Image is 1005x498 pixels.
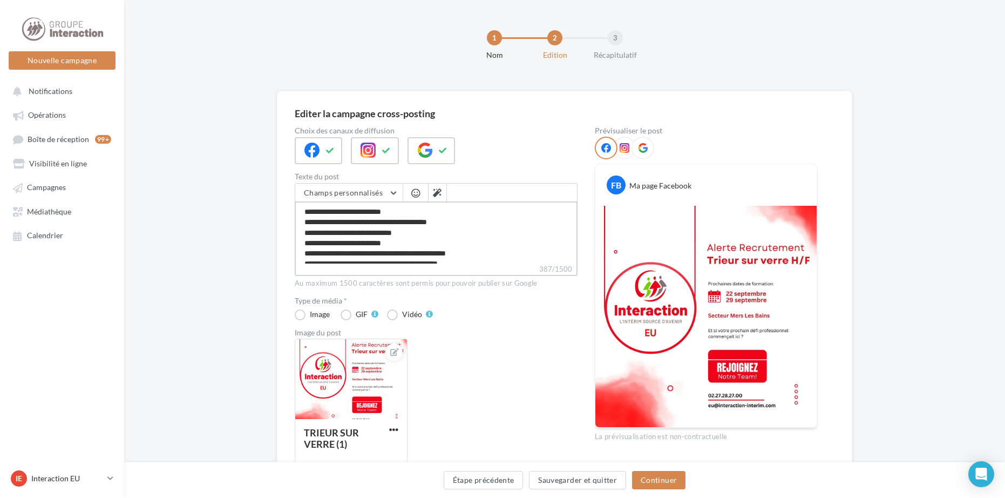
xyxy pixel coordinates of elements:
a: Visibilité en ligne [6,153,118,173]
span: Champs personnalisés [304,188,383,197]
a: IE Interaction EU [9,468,116,489]
label: Choix des canaux de diffusion [295,127,578,134]
a: Campagnes [6,177,118,197]
div: Au maximum 1500 caractères sont permis pour pouvoir publier sur Google [295,279,578,288]
div: Image du post [295,329,578,337]
a: Calendrier [6,225,118,245]
div: Editer la campagne cross-posting [295,109,435,118]
div: 1 [487,30,502,45]
span: Médiathèque [27,207,71,216]
span: Calendrier [27,231,63,240]
button: Notifications [6,81,113,100]
div: La prévisualisation est non-contractuelle [595,428,817,442]
div: Open Intercom Messenger [968,461,994,487]
label: Texte du post [295,173,578,180]
div: TRIEUR SUR VERRE (1) [304,427,359,450]
a: Médiathèque [6,201,118,221]
div: 2 [547,30,562,45]
div: 99+ [95,135,111,144]
button: Étape précédente [444,471,524,489]
button: Champs personnalisés [295,184,403,202]
div: Prévisualiser le post [595,127,817,134]
div: Edition [520,50,589,60]
span: Campagnes [27,183,66,192]
span: Opérations [28,111,66,120]
label: 387/1500 [295,264,578,276]
button: Sauvegarder et quitter [529,471,626,489]
span: Boîte de réception [28,134,89,144]
div: Récapitulatif [581,50,650,60]
div: Ma page Facebook [629,180,691,191]
a: Opérations [6,105,118,124]
a: Boîte de réception99+ [6,129,118,149]
span: Notifications [29,86,72,96]
div: FB [607,176,626,194]
button: Nouvelle campagne [9,51,116,70]
label: Type de média * [295,297,578,305]
div: Vidéo [402,311,422,318]
span: IE [16,473,22,484]
button: Continuer [632,471,685,489]
div: Nom [460,50,529,60]
span: Visibilité en ligne [29,159,87,168]
div: 3 [608,30,623,45]
p: Interaction EU [31,473,103,484]
div: GIF [356,311,368,318]
div: Image [310,311,330,318]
